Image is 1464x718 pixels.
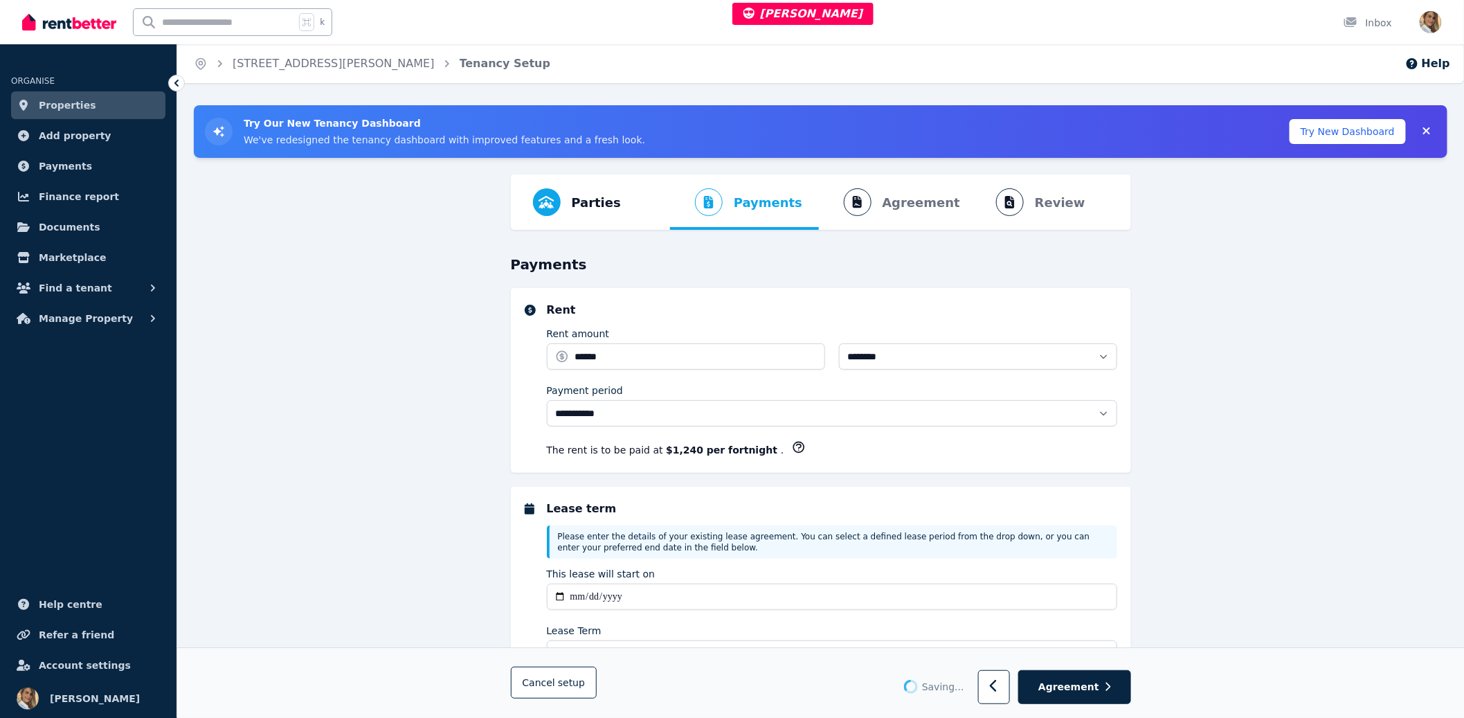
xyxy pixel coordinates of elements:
img: Jodie Cartmer [1420,11,1442,33]
span: Account settings [39,657,131,674]
span: Tenancy Setup [460,55,551,72]
span: ORGANISE [11,76,55,86]
span: Payments [39,158,92,174]
button: Collapse banner [1417,120,1436,143]
a: Properties [11,91,165,119]
span: Refer a friend [39,627,114,643]
h5: Lease term [547,501,1117,517]
p: The rent is to be paid at . [547,443,784,457]
button: Help [1405,55,1450,72]
nav: Progress [511,174,1131,230]
span: Add property [39,127,111,144]
a: Documents [11,213,165,241]
h3: Try Our New Tenancy Dashboard [244,116,645,130]
span: k [320,17,325,28]
label: Rent amount [547,327,610,341]
span: Parties [572,193,621,213]
label: Payment period [547,384,623,397]
label: Lease Term [547,624,602,638]
span: Saving ... [922,681,964,694]
a: Account settings [11,652,165,679]
span: Marketplace [39,249,106,266]
span: Finance report [39,188,119,205]
p: We've redesigned the tenancy dashboard with improved features and a fresh look. [244,133,645,147]
img: RentBetter [22,12,116,33]
span: Properties [39,97,96,114]
a: Finance report [11,183,165,210]
nav: Breadcrumb [177,44,567,83]
span: Payments [734,193,802,213]
span: Find a tenant [39,280,112,296]
span: [PERSON_NAME] [743,7,863,20]
button: Payments [670,174,813,230]
img: Jodie Cartmer [17,688,39,710]
a: Marketplace [11,244,165,271]
a: Add property [11,122,165,150]
span: Manage Property [39,310,133,327]
label: This lease will start on [547,567,656,581]
span: Please enter the details of your existing lease agreement. You can select a defined lease period ... [558,532,1090,553]
a: Refer a friend [11,621,165,649]
div: Inbox [1344,16,1392,30]
button: Find a tenant [11,274,165,302]
span: Documents [39,219,100,235]
a: [STREET_ADDRESS][PERSON_NAME] [233,57,435,70]
h5: Rent [547,302,1117,318]
b: $1,240 per fortnight [666,445,781,456]
span: Help centre [39,596,102,613]
span: Agreement [1038,681,1099,694]
a: Payments [11,152,165,180]
button: Cancelsetup [511,667,597,699]
h3: Payments [511,255,1131,274]
a: Help centre [11,591,165,618]
button: Parties [522,174,632,230]
span: [PERSON_NAME] [50,690,140,707]
button: Manage Property [11,305,165,332]
div: Try New Tenancy Dashboard [194,105,1447,158]
span: Cancel [523,678,586,689]
button: Try New Dashboard [1290,119,1406,144]
span: setup [558,676,585,690]
button: Agreement [1018,671,1130,705]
